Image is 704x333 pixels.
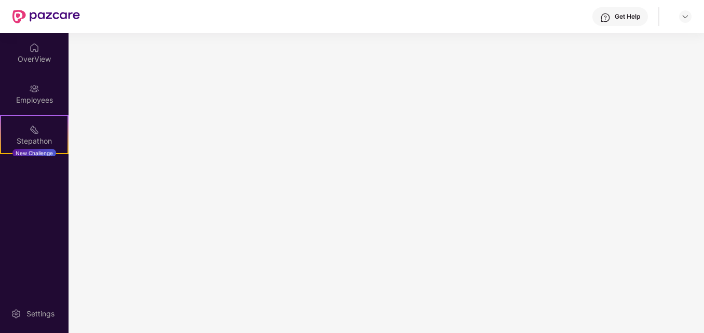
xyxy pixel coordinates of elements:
[600,12,611,23] img: svg+xml;base64,PHN2ZyBpZD0iSGVscC0zMngzMiIgeG1sbnM9Imh0dHA6Ly93d3cudzMub3JnLzIwMDAvc3ZnIiB3aWR0aD...
[29,84,39,94] img: svg+xml;base64,PHN2ZyBpZD0iRW1wbG95ZWVzIiB4bWxucz0iaHR0cDovL3d3dy53My5vcmcvMjAwMC9zdmciIHdpZHRoPS...
[11,309,21,319] img: svg+xml;base64,PHN2ZyBpZD0iU2V0dGluZy0yMHgyMCIgeG1sbnM9Imh0dHA6Ly93d3cudzMub3JnLzIwMDAvc3ZnIiB3aW...
[12,10,80,23] img: New Pazcare Logo
[29,124,39,135] img: svg+xml;base64,PHN2ZyB4bWxucz0iaHR0cDovL3d3dy53My5vcmcvMjAwMC9zdmciIHdpZHRoPSIyMSIgaGVpZ2h0PSIyMC...
[29,43,39,53] img: svg+xml;base64,PHN2ZyBpZD0iSG9tZSIgeG1sbnM9Imh0dHA6Ly93d3cudzMub3JnLzIwMDAvc3ZnIiB3aWR0aD0iMjAiIG...
[1,136,67,146] div: Stepathon
[615,12,640,21] div: Get Help
[681,12,689,21] img: svg+xml;base64,PHN2ZyBpZD0iRHJvcGRvd24tMzJ4MzIiIHhtbG5zPSJodHRwOi8vd3d3LnczLm9yZy8yMDAwL3N2ZyIgd2...
[23,309,58,319] div: Settings
[12,149,56,157] div: New Challenge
